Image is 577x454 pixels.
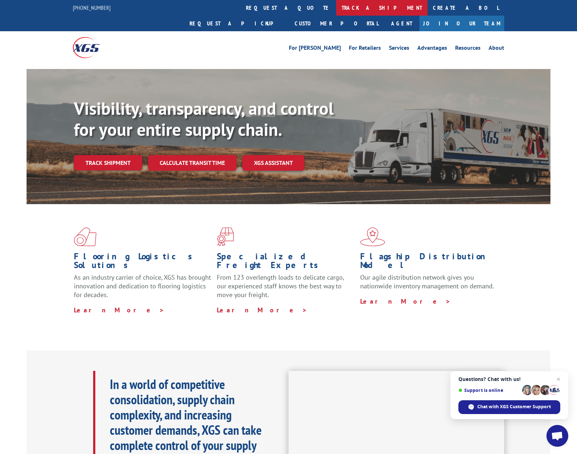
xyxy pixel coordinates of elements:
[74,97,334,141] b: Visibility, transparency, and control for your entire supply chain.
[389,45,409,53] a: Services
[349,45,381,53] a: For Retailers
[217,273,354,305] p: From 123 overlength loads to delicate cargo, our experienced staff knows the best way to move you...
[458,376,560,382] span: Questions? Chat with us!
[148,155,236,171] a: Calculate transit time
[289,16,384,31] a: Customer Portal
[73,4,111,11] a: [PHONE_NUMBER]
[74,155,142,170] a: Track shipment
[458,400,560,414] span: Chat with XGS Customer Support
[546,425,568,447] a: Open chat
[384,16,419,31] a: Agent
[289,45,341,53] a: For [PERSON_NAME]
[360,297,451,305] a: Learn More >
[419,16,504,31] a: Join Our Team
[74,273,211,299] span: As an industry carrier of choice, XGS has brought innovation and dedication to flooring logistics...
[360,227,385,246] img: xgs-icon-flagship-distribution-model-red
[458,388,520,393] span: Support is online
[417,45,447,53] a: Advantages
[217,227,234,246] img: xgs-icon-focused-on-flooring-red
[74,306,164,314] a: Learn More >
[455,45,481,53] a: Resources
[360,273,494,290] span: Our agile distribution network gives you nationwide inventory management on demand.
[489,45,504,53] a: About
[217,252,354,273] h1: Specialized Freight Experts
[242,155,305,171] a: XGS ASSISTANT
[217,306,307,314] a: Learn More >
[360,252,498,273] h1: Flagship Distribution Model
[74,252,211,273] h1: Flooring Logistics Solutions
[477,404,551,410] span: Chat with XGS Customer Support
[74,227,96,246] img: xgs-icon-total-supply-chain-intelligence-red
[184,16,289,31] a: Request a pickup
